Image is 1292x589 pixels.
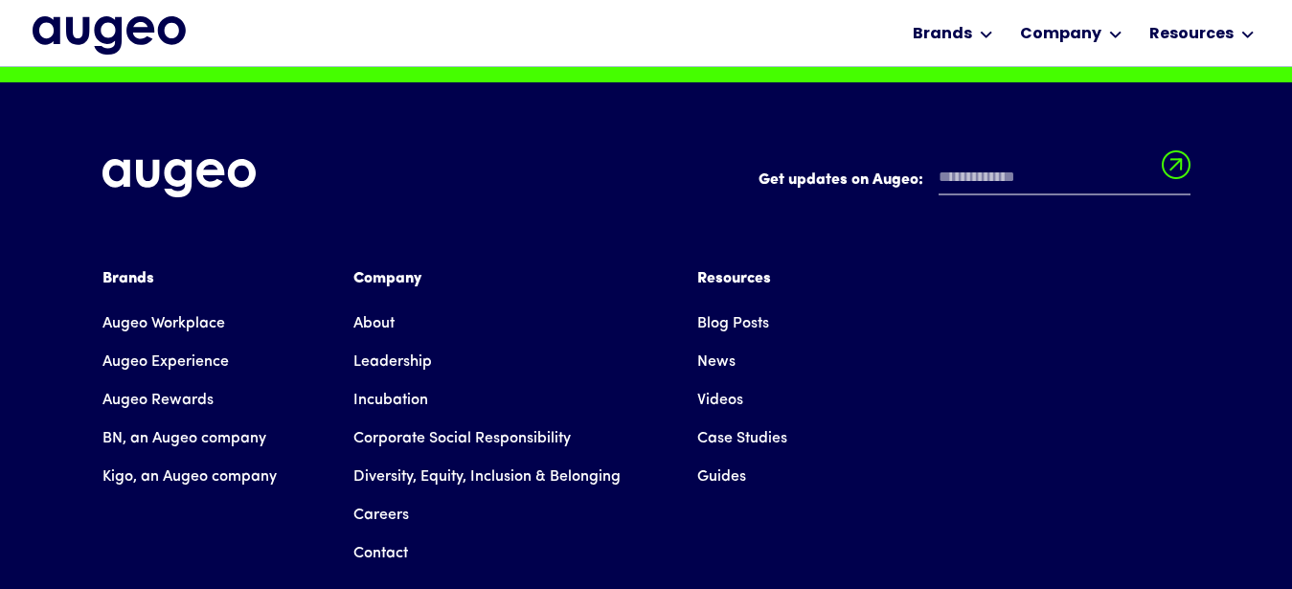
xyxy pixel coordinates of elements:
[353,458,621,496] a: Diversity, Equity, Inclusion & Belonging
[102,305,225,343] a: Augeo Workplace
[353,343,432,381] a: Leadership
[697,419,787,458] a: Case Studies
[697,381,743,419] a: Videos
[33,16,186,55] a: home
[1162,150,1190,191] input: Submit
[353,267,621,290] div: Company
[913,23,972,46] div: Brands
[697,343,736,381] a: News
[102,267,277,290] div: Brands
[353,381,428,419] a: Incubation
[102,381,214,419] a: Augeo Rewards
[102,159,256,198] img: Augeo's full logo in white.
[759,159,1190,205] form: Email Form
[33,16,186,55] img: Augeo's full logo in midnight blue.
[102,419,266,458] a: BN, an Augeo company
[102,343,229,381] a: Augeo Experience
[353,496,409,534] a: Careers
[353,305,395,343] a: About
[759,169,923,192] label: Get updates on Augeo:
[697,458,746,496] a: Guides
[697,305,769,343] a: Blog Posts
[1149,23,1234,46] div: Resources
[353,534,408,573] a: Contact
[353,419,571,458] a: Corporate Social Responsibility
[697,267,787,290] div: Resources
[102,458,277,496] a: Kigo, an Augeo company
[1020,23,1101,46] div: Company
